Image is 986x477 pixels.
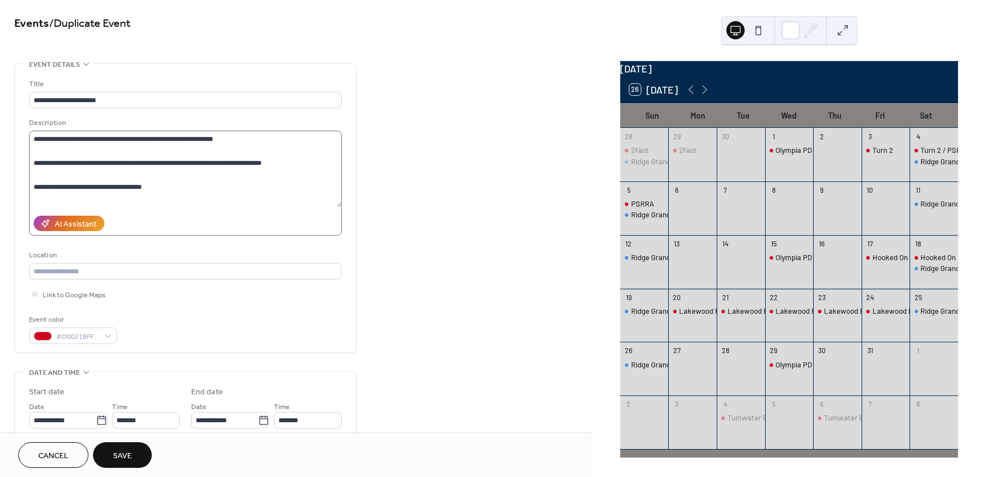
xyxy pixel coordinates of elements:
[55,219,96,231] div: AI Assistant
[29,386,64,398] div: Start date
[858,104,903,127] div: Fri
[910,306,958,316] div: Ridge Grand Prix
[872,306,937,316] div: Lakewood PD EVOC
[920,252,980,262] div: Hooked On Driving
[29,59,80,71] span: Event details
[775,252,832,262] div: Olympia PD EVOC
[765,145,814,155] div: Olympia PD EVOC
[728,306,793,316] div: Lakewood PD EVOC
[910,263,958,273] div: Ridge Grand Prix
[56,331,99,343] span: #D0021BFF
[29,314,115,326] div: Event color
[620,359,669,370] div: Ridge Grand Prix
[910,145,958,155] div: Turn 2 / PSRRA
[631,306,685,316] div: Ridge Grand Prix
[29,367,80,379] span: Date and time
[903,104,949,127] div: Sat
[910,156,958,167] div: Ridge Grand Prix
[721,399,730,409] div: 4
[49,13,131,35] span: / Duplicate Event
[717,413,765,423] div: Tumwater PD EVOC
[721,346,730,355] div: 28
[620,145,669,155] div: 2Fast
[624,346,633,355] div: 26
[769,399,778,409] div: 5
[672,131,682,141] div: 29
[624,131,633,141] div: 28
[631,252,685,262] div: Ridge Grand Prix
[624,185,633,195] div: 5
[813,413,862,423] div: Tumwater PD EVOC
[817,346,827,355] div: 30
[862,306,910,316] div: Lakewood PD EVOC
[721,104,766,127] div: Tue
[672,292,682,302] div: 20
[910,199,958,209] div: Ridge Grand Prix
[817,399,827,409] div: 6
[862,252,910,262] div: Hooked On Driving
[812,104,858,127] div: Thu
[672,185,682,195] div: 6
[631,199,654,209] div: PSRRA
[29,401,45,413] span: Date
[620,306,669,316] div: Ridge Grand Prix
[769,292,778,302] div: 22
[672,238,682,248] div: 13
[624,238,633,248] div: 12
[29,117,340,129] div: Description
[620,156,669,167] div: Ridge Grand Prix
[721,131,730,141] div: 30
[668,145,717,155] div: 2Fast
[862,145,910,155] div: Turn 2
[775,306,840,316] div: Lakewood PD EVOC
[625,81,682,98] button: 26[DATE]
[631,156,685,167] div: Ridge Grand Prix
[865,185,875,195] div: 10
[824,413,888,423] div: Tumwater PD EVOC
[817,131,827,141] div: 2
[817,185,827,195] div: 9
[865,399,875,409] div: 7
[769,346,778,355] div: 29
[629,104,675,127] div: Sun
[865,292,875,302] div: 24
[920,145,970,155] div: Turn 2 / PSRRA
[38,450,68,462] span: Cancel
[672,399,682,409] div: 3
[34,216,104,231] button: AI Assistant
[679,306,744,316] div: Lakewood PD EVOC
[191,386,223,398] div: End date
[620,209,669,220] div: Ridge Grand Prix
[865,346,875,355] div: 31
[631,145,649,155] div: 2Fast
[274,401,290,413] span: Time
[920,263,975,273] div: Ridge Grand Prix
[813,306,862,316] div: Lakewood PD EVOC
[721,238,730,248] div: 14
[872,252,932,262] div: Hooked On Driving
[43,289,106,301] span: Link to Google Maps
[675,104,721,127] div: Mon
[865,131,875,141] div: 3
[920,156,975,167] div: Ridge Grand Prix
[910,252,958,262] div: Hooked On Driving
[765,306,814,316] div: Lakewood PD EVOC
[920,199,975,209] div: Ridge Grand Prix
[914,399,923,409] div: 8
[717,306,765,316] div: Lakewood PD EVOC
[14,13,49,35] a: Events
[113,450,132,462] span: Save
[817,238,827,248] div: 16
[914,131,923,141] div: 4
[914,346,923,355] div: 1
[728,413,792,423] div: Tumwater PD EVOC
[112,401,128,413] span: Time
[914,185,923,195] div: 11
[29,249,340,261] div: Location
[914,292,923,302] div: 25
[769,131,778,141] div: 1
[914,238,923,248] div: 18
[668,306,717,316] div: Lakewood PD EVOC
[18,442,88,468] a: Cancel
[620,61,958,76] div: [DATE]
